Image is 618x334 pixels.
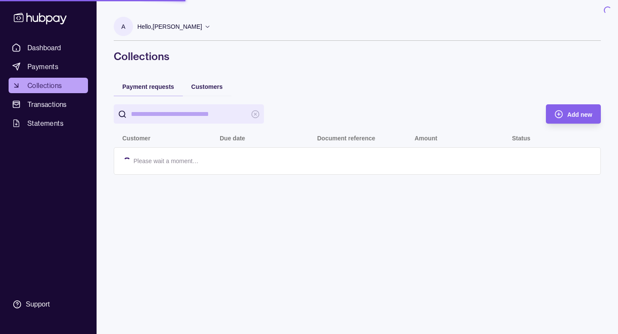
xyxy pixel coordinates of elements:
[567,111,592,118] span: Add new
[27,99,67,109] span: Transactions
[27,43,61,53] span: Dashboard
[26,300,50,309] div: Support
[9,295,88,313] a: Support
[415,135,437,142] p: Amount
[27,118,64,128] span: Statements
[122,83,174,90] span: Payment requests
[9,59,88,74] a: Payments
[121,22,125,31] p: A
[114,49,601,63] h1: Collections
[9,97,88,112] a: Transactions
[317,135,375,142] p: Document reference
[131,104,247,124] input: search
[220,135,245,142] p: Due date
[512,135,530,142] p: Status
[546,104,601,124] button: Add new
[137,22,202,31] p: Hello, [PERSON_NAME]
[27,80,62,91] span: Collections
[191,83,223,90] span: Customers
[9,78,88,93] a: Collections
[9,40,88,55] a: Dashboard
[133,156,199,166] p: Please wait a moment…
[27,61,58,72] span: Payments
[122,135,150,142] p: Customer
[9,115,88,131] a: Statements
